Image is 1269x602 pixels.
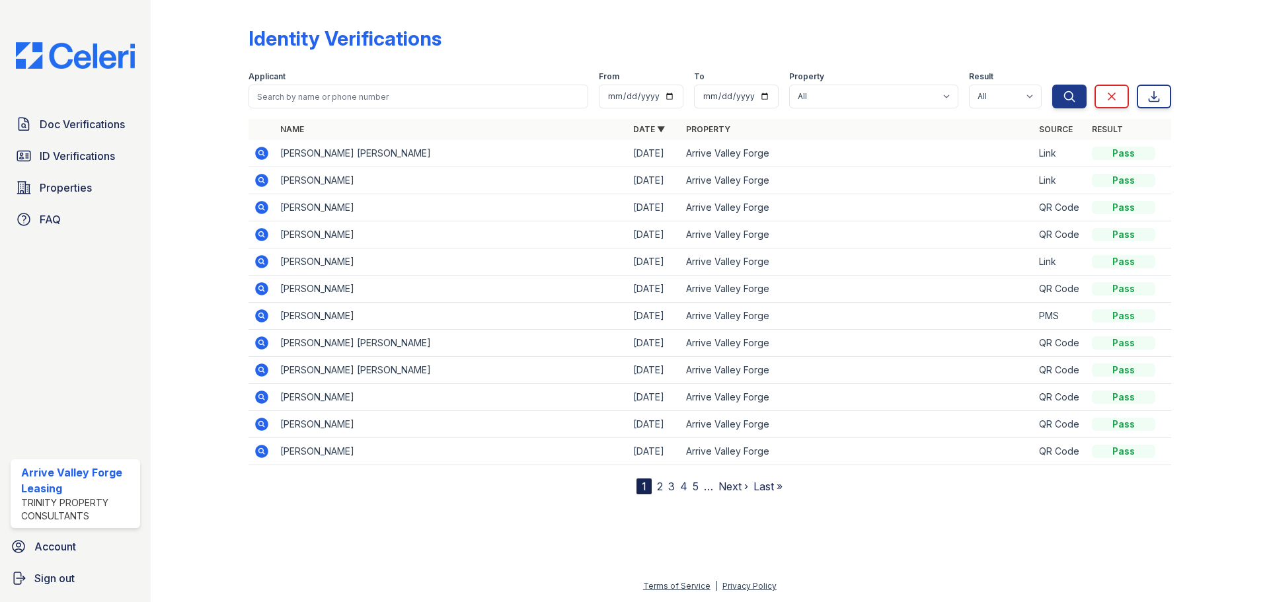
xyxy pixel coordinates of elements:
[1092,147,1155,160] div: Pass
[681,330,1034,357] td: Arrive Valley Forge
[686,124,730,134] a: Property
[5,42,145,69] img: CE_Logo_Blue-a8612792a0a2168367f1c8372b55b34899dd931a85d93a1a3d3e32e68fde9ad4.png
[969,71,993,82] label: Result
[681,140,1034,167] td: Arrive Valley Forge
[628,384,681,411] td: [DATE]
[681,384,1034,411] td: Arrive Valley Forge
[1034,194,1087,221] td: QR Code
[34,570,75,586] span: Sign out
[681,221,1034,248] td: Arrive Valley Forge
[657,480,663,493] a: 2
[681,438,1034,465] td: Arrive Valley Forge
[1034,167,1087,194] td: Link
[11,143,140,169] a: ID Verifications
[40,148,115,164] span: ID Verifications
[681,411,1034,438] td: Arrive Valley Forge
[1092,255,1155,268] div: Pass
[275,411,628,438] td: [PERSON_NAME]
[681,248,1034,276] td: Arrive Valley Forge
[1092,309,1155,322] div: Pass
[21,496,135,523] div: Trinity Property Consultants
[5,565,145,591] a: Sign out
[1092,124,1123,134] a: Result
[11,111,140,137] a: Doc Verifications
[1092,418,1155,431] div: Pass
[1092,174,1155,187] div: Pass
[1034,411,1087,438] td: QR Code
[40,211,61,227] span: FAQ
[1034,140,1087,167] td: Link
[680,480,687,493] a: 4
[643,581,711,591] a: Terms of Service
[275,438,628,465] td: [PERSON_NAME]
[628,411,681,438] td: [DATE]
[718,480,748,493] a: Next ›
[693,480,699,493] a: 5
[1034,248,1087,276] td: Link
[275,303,628,330] td: [PERSON_NAME]
[40,180,92,196] span: Properties
[1092,201,1155,214] div: Pass
[275,221,628,248] td: [PERSON_NAME]
[1034,330,1087,357] td: QR Code
[11,206,140,233] a: FAQ
[722,581,777,591] a: Privacy Policy
[628,303,681,330] td: [DATE]
[40,116,125,132] span: Doc Verifications
[275,248,628,276] td: [PERSON_NAME]
[628,167,681,194] td: [DATE]
[599,71,619,82] label: From
[681,357,1034,384] td: Arrive Valley Forge
[249,85,588,108] input: Search by name or phone number
[668,480,675,493] a: 3
[275,357,628,384] td: [PERSON_NAME] [PERSON_NAME]
[753,480,783,493] a: Last »
[1092,363,1155,377] div: Pass
[694,71,705,82] label: To
[628,248,681,276] td: [DATE]
[715,581,718,591] div: |
[628,221,681,248] td: [DATE]
[636,478,652,494] div: 1
[275,276,628,303] td: [PERSON_NAME]
[628,330,681,357] td: [DATE]
[789,71,824,82] label: Property
[1092,336,1155,350] div: Pass
[628,357,681,384] td: [DATE]
[1034,438,1087,465] td: QR Code
[275,140,628,167] td: [PERSON_NAME] [PERSON_NAME]
[704,478,713,494] span: …
[681,303,1034,330] td: Arrive Valley Forge
[280,124,304,134] a: Name
[1092,391,1155,404] div: Pass
[249,26,442,50] div: Identity Verifications
[1039,124,1073,134] a: Source
[1092,282,1155,295] div: Pass
[275,167,628,194] td: [PERSON_NAME]
[275,384,628,411] td: [PERSON_NAME]
[628,194,681,221] td: [DATE]
[34,539,76,554] span: Account
[681,276,1034,303] td: Arrive Valley Forge
[11,174,140,201] a: Properties
[275,330,628,357] td: [PERSON_NAME] [PERSON_NAME]
[1034,221,1087,248] td: QR Code
[1034,276,1087,303] td: QR Code
[1034,357,1087,384] td: QR Code
[1034,384,1087,411] td: QR Code
[1092,445,1155,458] div: Pass
[633,124,665,134] a: Date ▼
[21,465,135,496] div: Arrive Valley Forge Leasing
[628,438,681,465] td: [DATE]
[1034,303,1087,330] td: PMS
[628,140,681,167] td: [DATE]
[681,167,1034,194] td: Arrive Valley Forge
[275,194,628,221] td: [PERSON_NAME]
[5,533,145,560] a: Account
[249,71,286,82] label: Applicant
[628,276,681,303] td: [DATE]
[1092,228,1155,241] div: Pass
[681,194,1034,221] td: Arrive Valley Forge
